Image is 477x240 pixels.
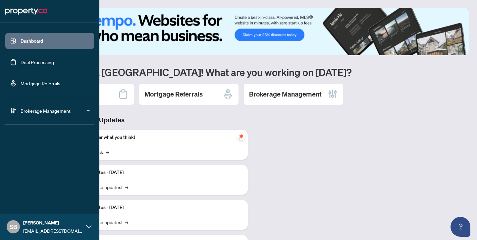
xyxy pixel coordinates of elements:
[249,90,322,99] h2: Brokerage Management
[21,107,89,114] span: Brokerage Management
[34,66,469,78] h1: Welcome back [GEOGRAPHIC_DATA]! What are you working on [DATE]?
[5,6,47,17] img: logo
[23,227,83,234] span: [EMAIL_ADDRESS][DOMAIN_NAME]
[454,49,457,51] button: 3
[70,169,242,176] p: Platform Updates - [DATE]
[125,219,128,226] span: →
[21,59,54,65] a: Deal Processing
[70,134,242,141] p: We want to hear what you think!
[21,80,60,86] a: Mortgage Referrals
[34,115,248,125] h3: Brokerage & Industry Updates
[70,204,242,211] p: Platform Updates - [DATE]
[125,183,128,191] span: →
[436,49,447,51] button: 1
[237,133,245,140] span: pushpin
[144,90,203,99] h2: Mortgage Referrals
[460,49,462,51] button: 4
[34,8,469,55] img: Slide 0
[23,219,83,226] span: [PERSON_NAME]
[10,222,17,231] span: SB
[450,217,470,237] button: Open asap
[106,148,109,156] span: →
[449,49,452,51] button: 2
[21,38,43,44] a: Dashboard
